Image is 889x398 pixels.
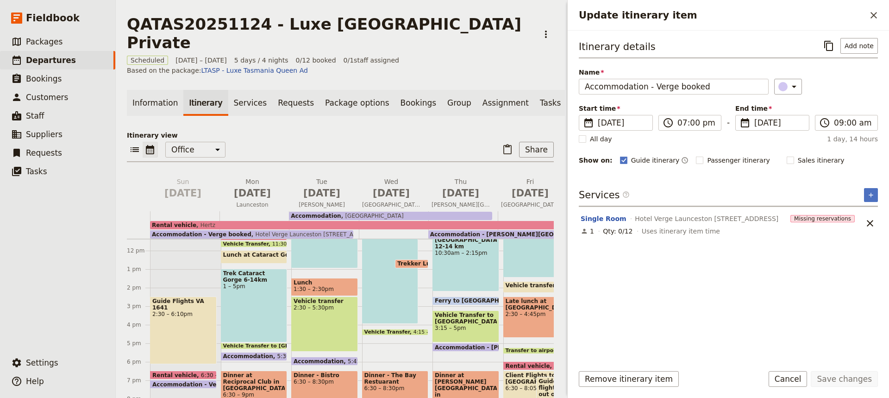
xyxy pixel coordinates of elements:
button: Wed [DATE][GEOGRAPHIC_DATA] [358,177,428,211]
span: 0 / 1 staff assigned [344,56,399,65]
div: Trek Cataract Gorge 6-14km1 – 5pm [221,269,288,342]
div: 12 pm [127,247,150,254]
span: Vehicle Transfer [364,329,413,335]
a: Tasks [534,90,567,116]
div: 3 pm [127,303,150,310]
span: ​ [739,117,751,128]
span: [DATE] [154,186,212,200]
div: Accommodation - Verge booked [150,380,217,389]
span: Accommodation - [PERSON_NAME][GEOGRAPHIC_DATA] [435,344,612,350]
span: ​ [622,191,630,202]
div: Accommodation - [PERSON_NAME][GEOGRAPHIC_DATA] [428,230,562,239]
span: 0/12 booked [296,56,336,65]
span: Vehicle transfer [506,282,559,289]
div: Ferry to [GEOGRAPHIC_DATA] [432,297,499,305]
span: [GEOGRAPHIC_DATA] [358,201,424,208]
div: Vehicle Transfer11:30 – 11:45am [221,241,288,247]
div: Guide Flights VA 16412:30 – 6:10pm [150,297,217,364]
span: Guide Flights VA 1641 [152,298,214,311]
span: Trekker Lunch [397,260,445,267]
div: Accommodation - [PERSON_NAME][GEOGRAPHIC_DATA] [432,343,499,352]
span: Departures [26,56,76,65]
span: Trek Cataract Gorge 6-14km [223,270,285,283]
button: Sun [DATE] [150,177,219,204]
span: Vehicle Transfer to [GEOGRAPHIC_DATA] [435,312,497,325]
a: Assignment [477,90,534,116]
a: Information [127,90,183,116]
div: 4 pm [127,321,150,329]
button: Unlink service [862,215,878,231]
span: 5:45pm – 6:45am [348,358,397,364]
div: ​ [779,81,800,92]
span: Client Flights to [GEOGRAPHIC_DATA] [506,372,557,385]
span: 3:15 – 5pm [435,325,497,331]
div: 6 pm [127,358,150,366]
a: Requests [272,90,319,116]
span: 10:30am – 2:15pm [435,250,497,256]
span: Accommodation [223,353,277,360]
span: Ferry to [GEOGRAPHIC_DATA] [435,297,531,304]
a: Bookings [395,90,442,116]
span: Vehicle transfer [294,298,356,304]
span: Tasks [26,167,47,176]
span: [DATE] [754,117,803,128]
button: Edit this service option [581,214,626,223]
span: 6:30 – 8:05pm [506,385,557,392]
a: Group [442,90,477,116]
span: [DATE] [598,117,647,128]
button: Fri [DATE][GEOGRAPHIC_DATA] [497,177,567,211]
span: 2:30 – 6:10pm [152,311,214,317]
div: Accommodation[GEOGRAPHIC_DATA] [289,212,492,220]
span: Bookings [26,74,62,83]
span: Staff [26,111,44,120]
span: [PERSON_NAME] [289,201,355,208]
span: Vehicle Transfer to [GEOGRAPHIC_DATA] [223,343,342,349]
a: Itinerary [183,90,228,116]
div: Late lunch at [GEOGRAPHIC_DATA]2:30 – 4:45pm [503,297,570,338]
span: Late lunch at [GEOGRAPHIC_DATA] [506,298,568,311]
span: Accommodation - Verge booked [152,231,251,238]
div: Accommodation - Verge bookedHotel Verge Launceston [STREET_ADDRESS] [150,230,353,239]
span: Lunch at Cataract Gorge [223,252,304,258]
div: Accommodation5:30 – 6pm [221,352,288,361]
div: Vehicle Transfer to [GEOGRAPHIC_DATA]3:15 – 5pm [432,310,499,342]
button: Actions [538,26,554,42]
span: Transfer to airport [506,348,562,354]
span: [DATE] – [DATE] [175,56,227,65]
span: 2:30 – 5:30pm [294,304,356,311]
input: Name [579,79,769,95]
div: Trekker Lunch [395,259,428,268]
div: 1 pm [127,265,150,273]
span: Help [26,377,44,386]
span: Requests [26,148,62,158]
div: Accommodation - Verge bookedHotel Verge Launceston [STREET_ADDRESS]Accommodation - [PERSON_NAME][... [150,211,567,239]
span: Rental vehicle [152,222,196,228]
span: End time [735,104,809,113]
span: Missing reservations [790,215,855,222]
span: Packages [26,37,63,46]
span: Vehicle Transfer [223,241,272,247]
span: ​ [622,191,630,198]
span: 1:30 – 2:30pm [294,286,334,292]
a: LTASP - Luxe Tasmania Queen Ad [201,67,308,74]
button: Calendar view [143,142,158,158]
span: 11:30 – 11:45am [272,241,315,247]
span: Suppliers [26,130,63,139]
span: Customers [26,93,68,102]
div: Rental vehicleHertz [150,221,562,229]
span: Rental vehicle [506,363,554,369]
button: List view [127,142,143,158]
span: All day [590,134,612,144]
div: Lunch at Cataract Gorge [221,250,288,264]
span: 2:30 – 4:45pm [506,311,568,317]
div: 1 [581,227,594,236]
div: 2 pm [127,284,150,291]
div: Qty: 0/12 [603,227,632,236]
input: ​ [834,117,872,128]
div: Trek [GEOGRAPHIC_DATA] 6-8km9:30am – 1:30pm [503,204,570,278]
span: Rental vehicle [152,372,201,378]
div: Transfer to airport5:15 – 5:30pm [503,347,570,354]
span: Start time [579,104,653,113]
div: Show on: [579,156,613,165]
